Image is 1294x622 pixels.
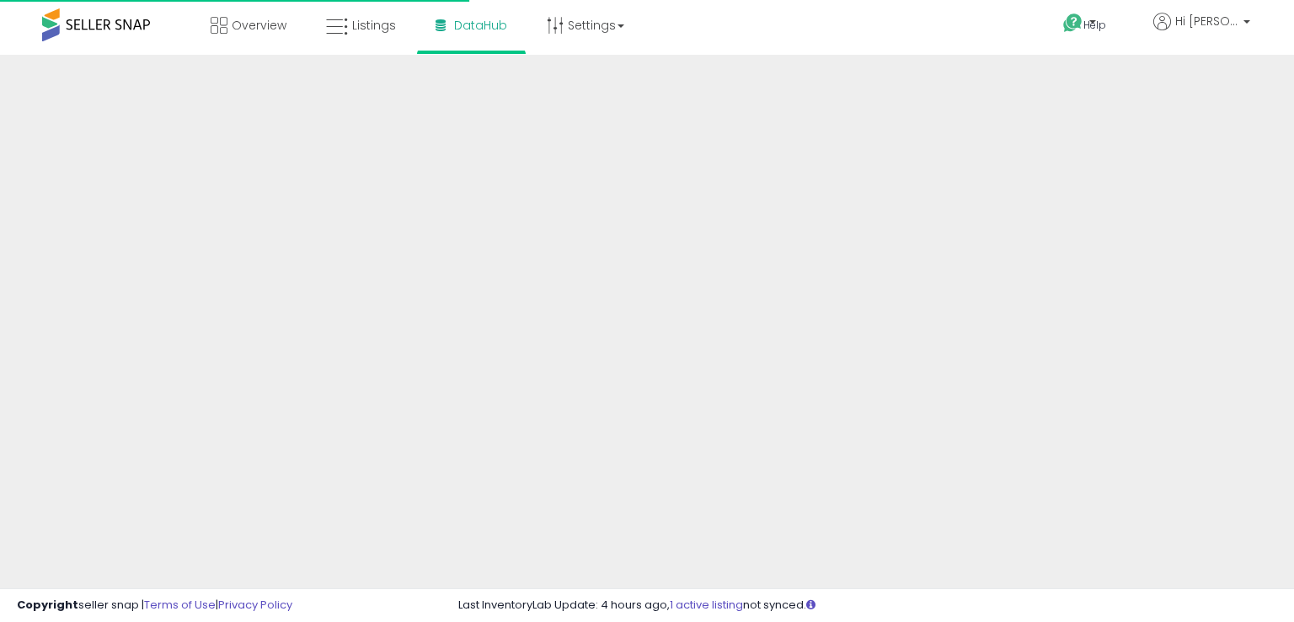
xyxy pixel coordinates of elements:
span: DataHub [454,17,507,34]
span: Listings [352,17,396,34]
span: Overview [232,17,286,34]
i: Get Help [1062,13,1083,34]
a: Hi [PERSON_NAME] [1153,13,1250,51]
span: Hi [PERSON_NAME] [1175,13,1238,29]
span: Help [1083,18,1106,32]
